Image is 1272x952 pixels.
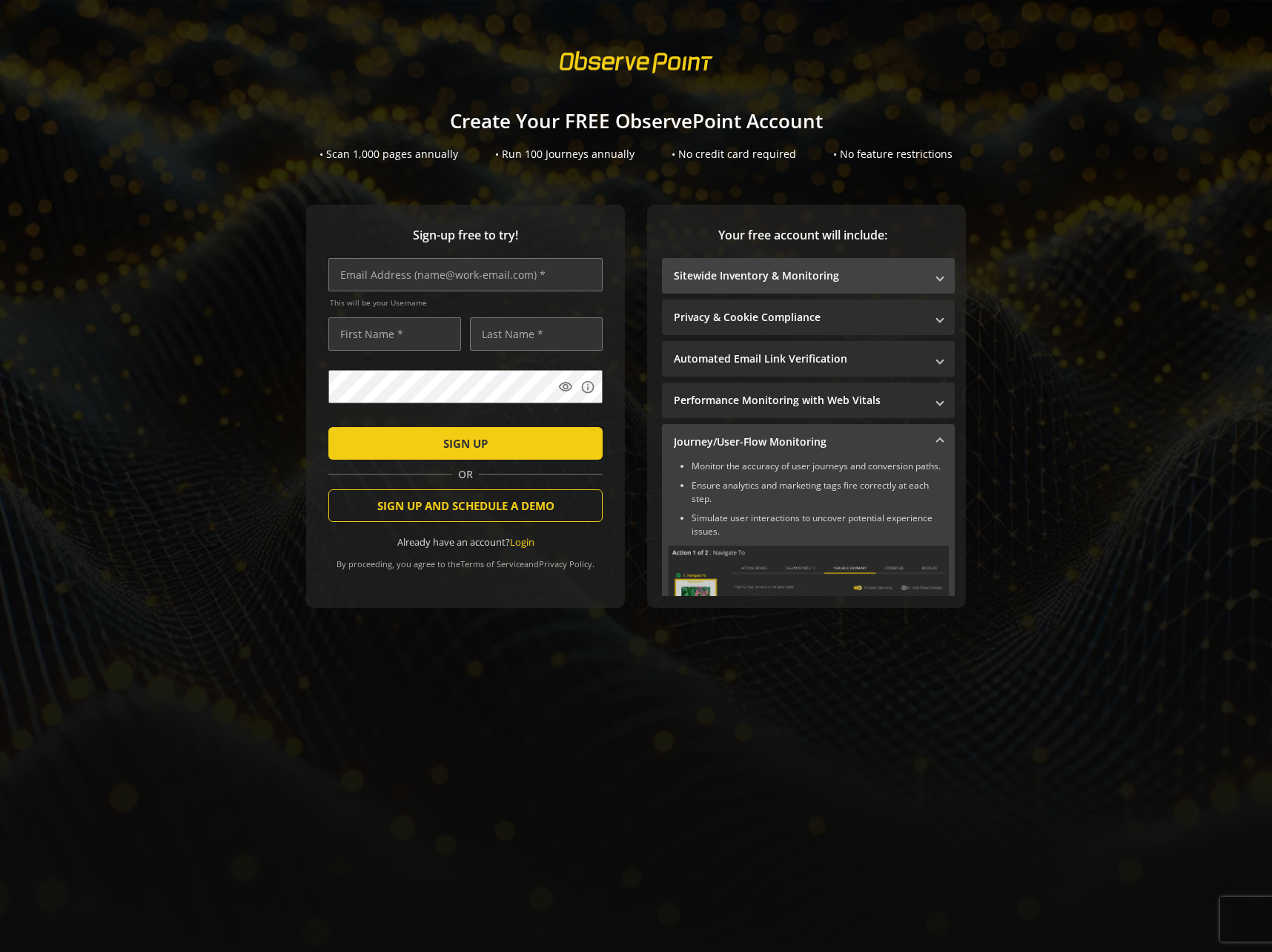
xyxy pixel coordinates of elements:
[662,341,955,377] mat-expansion-panel-header: Automated Email Link Verification
[674,351,925,366] mat-panel-title: Automated Email Link Verification
[662,227,944,244] span: Your free account will include:
[328,489,603,522] button: SIGN UP AND SCHEDULE A DEMO
[328,227,603,244] span: Sign-up free to try!
[510,535,534,549] a: Login
[328,258,603,291] input: Email Address (name@work-email.com) *
[495,147,635,162] div: • Run 100 Journeys annually
[330,297,603,308] span: This will be your Username
[452,467,479,482] span: OR
[674,434,925,449] mat-panel-title: Journey/User-Flow Monitoring
[662,258,955,294] mat-expansion-panel-header: Sitewide Inventory & Monitoring
[328,317,461,351] input: First Name *
[443,430,488,457] span: SIGN UP
[662,300,955,335] mat-expansion-panel-header: Privacy & Cookie Compliance
[672,147,796,162] div: • No credit card required
[460,558,524,569] a: Terms of Service
[328,535,603,549] div: Already have an account?
[328,427,603,460] button: SIGN UP
[558,380,573,394] mat-icon: visibility
[377,492,554,519] span: SIGN UP AND SCHEDULE A DEMO
[692,512,949,538] li: Simulate user interactions to uncover potential experience issues.
[470,317,603,351] input: Last Name *
[692,479,949,506] li: Ensure analytics and marketing tags fire correctly at each step.
[692,460,949,473] li: Monitor the accuracy of user journeys and conversion paths.
[674,393,925,408] mat-panel-title: Performance Monitoring with Web Vitals
[662,383,955,418] mat-expansion-panel-header: Performance Monitoring with Web Vitals
[328,549,603,569] div: By proceeding, you agree to the and .
[319,147,458,162] div: • Scan 1,000 pages annually
[674,310,925,325] mat-panel-title: Privacy & Cookie Compliance
[668,546,949,643] img: Journey/User-Flow Monitoring
[580,380,595,394] mat-icon: info
[662,424,955,460] mat-expansion-panel-header: Journey/User-Flow Monitoring
[662,460,955,650] div: Journey/User-Flow Monitoring
[674,268,925,283] mat-panel-title: Sitewide Inventory & Monitoring
[539,558,592,569] a: Privacy Policy
[833,147,953,162] div: • No feature restrictions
